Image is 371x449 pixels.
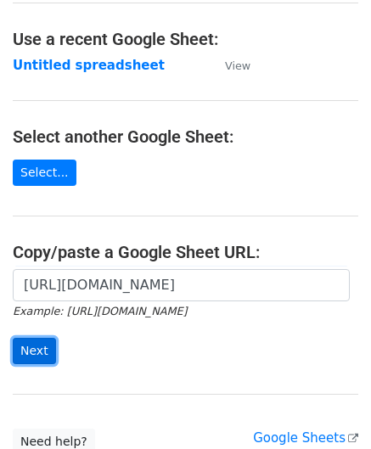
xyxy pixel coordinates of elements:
small: View [225,59,250,72]
a: Google Sheets [253,430,358,446]
h4: Copy/paste a Google Sheet URL: [13,242,358,262]
input: Paste your Google Sheet URL here [13,269,350,301]
a: Untitled spreadsheet [13,58,165,73]
a: View [208,58,250,73]
a: Select... [13,160,76,186]
small: Example: [URL][DOMAIN_NAME] [13,305,187,317]
h4: Use a recent Google Sheet: [13,29,358,49]
input: Next [13,338,56,364]
h4: Select another Google Sheet: [13,126,358,147]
